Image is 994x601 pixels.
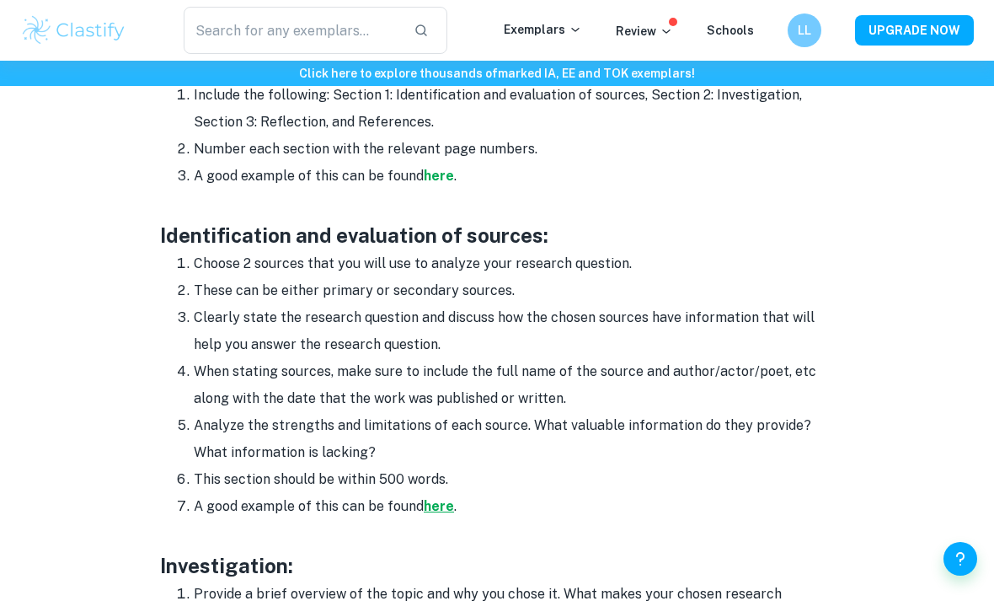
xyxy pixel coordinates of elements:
li: Analyze the strengths and limitations of each source. What valuable information do they provide? ... [194,412,834,466]
li: Clearly state the research question and discuss how the chosen sources have information that will... [194,304,834,358]
p: Review [616,22,673,40]
button: UPGRADE NOW [855,15,974,46]
li: A good example of this can be found . [194,163,834,190]
li: Number each section with the relevant page numbers. [194,136,834,163]
button: Help and Feedback [943,542,977,576]
li: This section should be within 500 words. [194,466,834,493]
a: here [424,168,454,184]
input: Search for any exemplars... [184,7,400,54]
img: Clastify logo [20,13,127,47]
h3: Identification and evaluation of sources: [160,220,834,250]
h6: LL [795,21,815,40]
h6: Click here to explore thousands of marked IA, EE and TOK exemplars ! [3,64,991,83]
button: LL [788,13,821,47]
a: Schools [707,24,754,37]
li: Choose 2 sources that you will use to analyze your research question. [194,250,834,277]
h3: Investigation: [160,550,834,581]
p: Exemplars [504,20,582,39]
li: These can be either primary or secondary sources. [194,277,834,304]
li: Include the following: Section 1: Identification and evaluation of sources, Section 2: Investigat... [194,82,834,136]
li: A good example of this can be found . [194,493,834,520]
a: here [424,498,454,514]
li: When stating sources, make sure to include the full name of the source and author/actor/poet, etc... [194,358,834,412]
